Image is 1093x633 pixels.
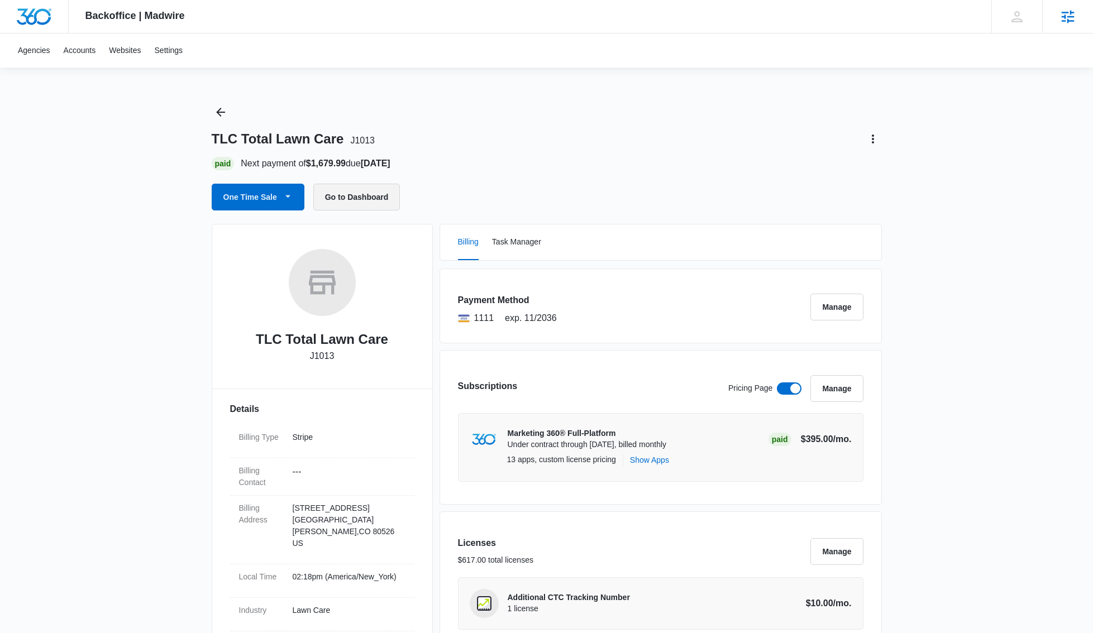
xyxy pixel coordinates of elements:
[505,311,557,325] span: exp. 11/2036
[458,536,533,550] h3: Licenses
[350,136,375,145] span: J1013
[230,598,414,631] div: IndustryLawn Care
[212,184,304,210] button: One Time Sale
[630,454,669,466] button: Show Apps
[799,433,852,446] p: $395.00
[769,433,791,446] div: Paid
[810,294,863,320] button: Manage
[212,103,230,121] button: Back
[458,380,518,393] h3: Subscriptions
[11,33,57,68] a: Agencies
[230,564,414,598] div: Local Time02:18pm (America/New_York)
[293,465,405,488] dd: - - -
[361,159,390,168] strong: [DATE]
[458,294,557,307] h3: Payment Method
[230,425,414,458] div: Billing TypeStripe
[492,224,541,260] button: Task Manager
[241,157,390,170] p: Next payment of due
[508,603,630,615] span: 1 license
[864,130,882,148] button: Actions
[239,571,284,583] dt: Local Time
[458,224,479,260] button: Billing
[239,431,284,443] dt: Billing Type
[230,458,414,496] div: Billing Contact---
[474,311,494,325] span: Visa ending with
[472,434,496,445] img: marketing360Logo
[508,428,667,439] p: Marketing 360® Full-Platform
[508,592,630,603] p: Additional CTC Tracking Number
[230,496,414,564] div: Billing Address[STREET_ADDRESS][GEOGRAPHIC_DATA][PERSON_NAME],CO 80526US
[306,159,346,168] strong: $1,679.99
[230,402,259,416] span: Details
[293,571,405,583] p: 02:18pm ( America/New_York )
[102,33,147,68] a: Websites
[833,598,852,608] span: /mo.
[833,434,852,444] span: /mo.
[239,605,284,616] dt: Industry
[313,184,400,210] button: Go to Dashboard
[212,157,235,170] div: Paid
[148,33,190,68] a: Settings
[458,554,533,566] p: $617.00 total licenses
[728,382,772,395] p: Pricing Page
[85,10,185,22] span: Backoffice | Madwire
[212,131,375,147] h1: TLC Total Lawn Care
[810,375,863,402] button: Manage
[239,465,284,488] dt: Billing Contact
[799,597,852,610] p: $10.00
[508,439,667,450] p: Under contract through [DATE], billed monthly
[507,454,616,466] p: 13 apps, custom license pricing
[293,605,405,616] p: Lawn Care
[310,349,335,363] p: J1013
[239,502,284,526] dt: Billing Address
[293,431,405,443] p: Stripe
[810,538,863,565] button: Manage
[57,33,103,68] a: Accounts
[256,329,388,349] h2: TLC Total Lawn Care
[293,502,405,549] p: [STREET_ADDRESS] [GEOGRAPHIC_DATA][PERSON_NAME] , CO 80526 US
